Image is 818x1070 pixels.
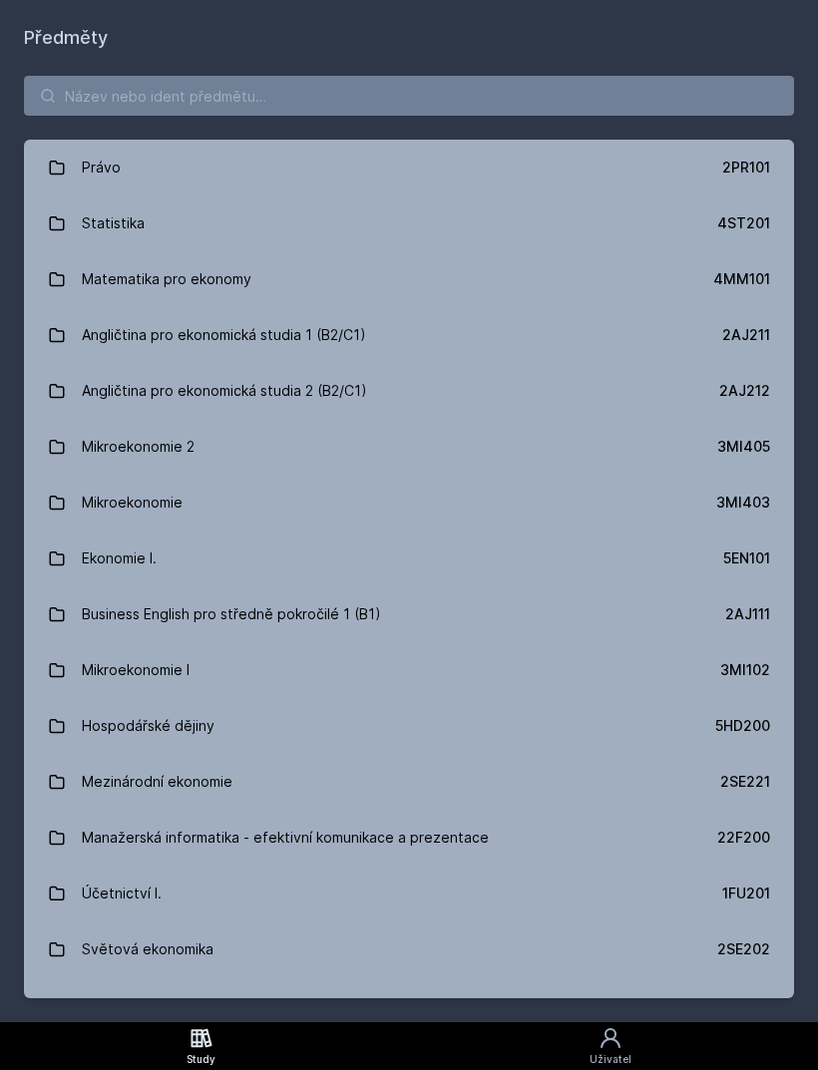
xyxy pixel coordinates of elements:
a: Matematika pro ekonomy 4MM101 [24,251,794,307]
div: 3MI102 [720,660,770,680]
a: Business English pro středně pokročilé 1 (B1) 2AJ111 [24,586,794,642]
div: Právo [82,148,121,187]
div: Statistika [82,203,145,243]
a: Mikroekonomie 2 3MI405 [24,419,794,475]
div: 2PR101 [722,158,770,178]
a: Hospodářské dějiny 5HD200 [24,698,794,754]
div: Mezinárodní ekonomie [82,762,232,802]
div: 5EN411 [722,995,770,1015]
div: Matematika pro ekonomy [82,259,251,299]
div: 5EN101 [723,548,770,568]
div: Study [187,1052,215,1067]
a: Ekonomie I. 5EN101 [24,531,794,586]
input: Název nebo ident předmětu… [24,76,794,116]
div: Angličtina pro ekonomická studia 2 (B2/C1) [82,371,367,411]
a: Ekonomie II. 5EN411 [24,977,794,1033]
div: Ekonomie II. [82,985,160,1025]
a: Angličtina pro ekonomická studia 2 (B2/C1) 2AJ212 [24,363,794,419]
a: Mikroekonomie I 3MI102 [24,642,794,698]
div: Mikroekonomie I [82,650,190,690]
a: Právo 2PR101 [24,140,794,195]
div: Angličtina pro ekonomická studia 1 (B2/C1) [82,315,366,355]
a: Mezinárodní ekonomie 2SE221 [24,754,794,810]
a: Angličtina pro ekonomická studia 1 (B2/C1) 2AJ211 [24,307,794,363]
div: 2AJ111 [725,604,770,624]
div: Ekonomie I. [82,538,157,578]
div: 2SE202 [717,939,770,959]
div: 2AJ211 [722,325,770,345]
div: Hospodářské dějiny [82,706,214,746]
div: 4ST201 [717,213,770,233]
div: 2SE221 [720,772,770,792]
div: Mikroekonomie [82,483,183,523]
div: Business English pro středně pokročilé 1 (B1) [82,594,381,634]
div: 22F200 [717,828,770,848]
a: Mikroekonomie 3MI403 [24,475,794,531]
div: 1FU201 [722,884,770,903]
div: Manažerská informatika - efektivní komunikace a prezentace [82,818,489,858]
div: Uživatel [590,1052,631,1067]
div: 3MI403 [716,493,770,513]
div: Světová ekonomika [82,929,213,969]
a: Manažerská informatika - efektivní komunikace a prezentace 22F200 [24,810,794,866]
div: Účetnictví I. [82,874,162,913]
div: Mikroekonomie 2 [82,427,195,467]
a: Účetnictví I. 1FU201 [24,866,794,921]
div: 2AJ212 [719,381,770,401]
a: Světová ekonomika 2SE202 [24,921,794,977]
div: 5HD200 [715,716,770,736]
a: Statistika 4ST201 [24,195,794,251]
div: 4MM101 [713,269,770,289]
div: 3MI405 [717,437,770,457]
h1: Předměty [24,24,794,52]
